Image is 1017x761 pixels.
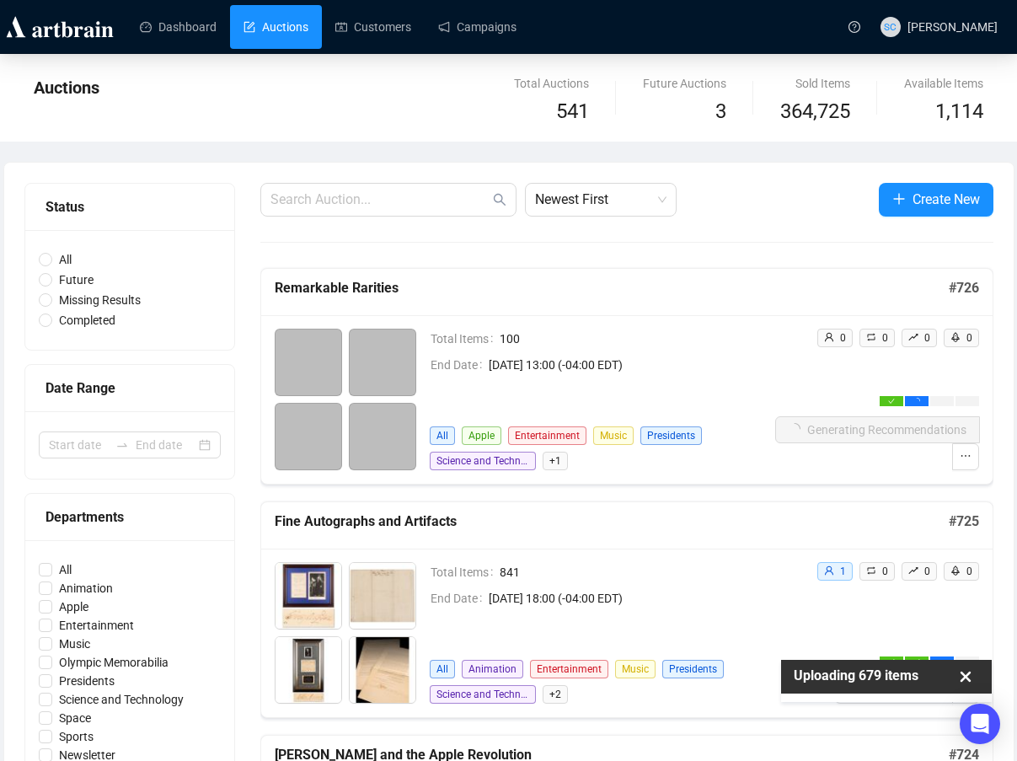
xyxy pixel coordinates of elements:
[34,78,99,98] span: Auctions
[462,660,523,678] span: Animation
[514,74,589,93] div: Total Auctions
[52,598,95,616] span: Apple
[431,330,500,348] span: Total Items
[500,330,775,348] span: 100
[431,356,489,374] span: End Date
[52,690,190,709] span: Science and Technology
[888,398,895,405] span: check
[276,563,341,629] img: 1_1.jpg
[848,21,860,33] span: question-circle
[543,452,568,470] span: + 1
[52,616,141,635] span: Entertainment
[430,685,536,704] span: Science and Technology
[115,438,129,452] span: swap-right
[775,416,980,443] button: Generating Recommendations
[430,426,455,445] span: All
[892,192,906,206] span: plus
[350,563,415,629] img: 2_1.jpg
[489,589,803,608] span: [DATE] 18:00 (-04:00 EDT)
[780,96,850,128] span: 364,725
[52,709,98,727] span: Space
[493,193,506,206] span: search
[52,291,147,309] span: Missing Results
[244,5,308,49] a: Auctions
[950,565,961,576] span: rocket
[888,658,895,665] span: check
[882,332,888,344] span: 0
[52,635,97,653] span: Music
[276,637,341,703] img: 3_1.jpg
[907,20,998,34] span: [PERSON_NAME]
[52,653,175,672] span: Olympic Memorabilia
[824,332,834,342] span: user
[52,727,100,746] span: Sports
[52,311,122,330] span: Completed
[52,271,100,289] span: Future
[350,637,415,703] img: 4_1.jpg
[913,658,920,665] span: check
[950,332,961,342] span: rocket
[840,565,846,577] span: 1
[615,660,656,678] span: Music
[430,660,455,678] span: All
[960,704,1000,744] div: Open Intercom Messenger
[431,589,489,608] span: End Date
[489,356,775,374] span: [DATE] 13:00 (-04:00 EDT)
[866,332,876,342] span: retweet
[438,5,517,49] a: Campaigns
[939,658,945,665] span: ellipsis
[913,189,980,210] span: Create New
[530,660,608,678] span: Entertainment
[966,332,972,344] span: 0
[140,5,217,49] a: Dashboard
[593,426,634,445] span: Music
[908,332,918,342] span: rise
[431,563,500,581] span: Total Items
[52,560,78,579] span: All
[966,565,972,577] span: 0
[949,512,979,532] h5: # 725
[913,398,920,405] span: loading
[45,196,214,217] div: Status
[882,565,888,577] span: 0
[556,99,589,123] span: 541
[643,74,726,93] div: Future Auctions
[275,278,949,298] h5: Remarkable Rarities
[924,332,930,344] span: 0
[935,96,983,128] span: 1,114
[500,563,803,581] span: 841
[780,74,850,93] div: Sold Items
[52,250,78,269] span: All
[270,190,490,210] input: Search Auction...
[924,565,930,577] span: 0
[543,685,568,704] span: + 2
[949,278,979,298] h5: # 726
[866,565,876,576] span: retweet
[904,74,983,93] div: Available Items
[430,452,536,470] span: Science and Technology
[260,268,993,485] a: Remarkable Rarities#726Total Items100End Date[DATE] 13:00 (-04:00 EDT)AllAppleEntertainmentMusicP...
[52,672,121,690] span: Presidents
[275,512,949,532] h5: Fine Autographs and Artifacts
[45,378,214,399] div: Date Range
[794,668,926,683] p: Uploading 679 items
[879,183,993,217] button: Create New
[45,506,214,528] div: Departments
[662,660,724,678] span: Presidents
[335,5,411,49] a: Customers
[115,438,129,452] span: to
[49,436,109,454] input: Start date
[3,13,116,40] img: logo
[715,99,726,123] span: 3
[260,501,993,718] a: Fine Autographs and Artifacts#725Total Items841End Date[DATE] 18:00 (-04:00 EDT)AllAnimationEnter...
[884,19,896,35] span: SC
[136,436,195,454] input: End date
[535,184,666,216] span: Newest First
[840,332,846,344] span: 0
[52,579,120,598] span: Animation
[908,565,918,576] span: rise
[824,565,834,576] span: user
[960,450,972,462] span: ellipsis
[462,426,501,445] span: Apple
[508,426,586,445] span: Entertainment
